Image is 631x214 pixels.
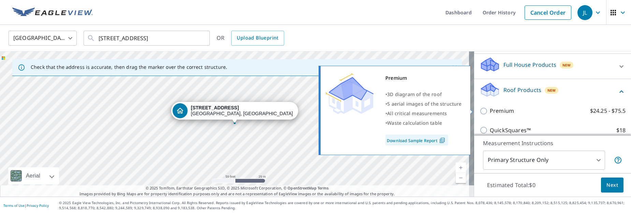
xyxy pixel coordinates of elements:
a: Terms of Use [3,203,25,208]
a: OpenStreetMap [288,185,316,190]
span: All critical measurements [387,110,447,117]
div: Full House ProductsNew [480,57,626,76]
a: Current Level 19, Zoom In [456,163,466,173]
span: New [562,62,571,68]
div: • [385,118,462,128]
div: [GEOGRAPHIC_DATA] [9,29,77,48]
div: OR [217,31,284,46]
p: $24.25 - $75.5 [590,107,626,115]
div: JL [577,5,592,20]
span: Your report will include only the primary structure on the property. For example, a detached gara... [614,156,622,164]
p: Estimated Total: $0 [482,178,541,193]
div: Aerial [8,167,59,184]
p: Premium [490,107,514,115]
div: Roof ProductsNew [480,82,626,101]
button: Next [601,178,623,193]
a: Download Sample Report [385,135,448,146]
p: Measurement Instructions [483,139,622,147]
img: Pdf Icon [438,137,447,143]
p: Roof Products [503,86,541,94]
div: Aerial [24,167,42,184]
div: Primary Structure Only [483,151,605,170]
div: Dropped pin, building 1, Residential property, 849 E Queen St Annville, PA 17003 [171,102,298,123]
span: Waste calculation table [387,120,442,126]
p: Full House Products [503,61,556,69]
a: Current Level 19, Zoom Out [456,173,466,183]
input: Search by address or latitude-longitude [99,29,196,48]
strong: [STREET_ADDRESS] [191,105,239,110]
a: Terms [318,185,329,190]
p: Check that the address is accurate, then drag the marker over the correct structure. [31,64,227,70]
p: QuickSquares™ [490,126,531,135]
a: Cancel Order [525,5,571,20]
span: New [547,88,556,93]
img: EV Logo [12,7,93,18]
span: © 2025 TomTom, Earthstar Geographics SIO, © 2025 Microsoft Corporation, © [146,185,329,191]
span: 3D diagram of the roof [387,91,442,97]
div: • [385,109,462,118]
a: Privacy Policy [27,203,49,208]
p: © 2025 Eagle View Technologies, Inc. and Pictometry International Corp. All Rights Reserved. Repo... [59,200,628,211]
span: 5 aerial images of the structure [387,101,461,107]
div: Premium [385,73,462,83]
p: | [3,203,49,208]
span: Upload Blueprint [237,34,278,42]
div: • [385,99,462,109]
p: $18 [616,126,626,135]
button: Close [450,63,459,72]
img: Premium [326,73,373,114]
div: • [385,90,462,99]
a: Upload Blueprint [231,31,284,46]
div: [GEOGRAPHIC_DATA], [GEOGRAPHIC_DATA] 17003 [191,105,293,117]
span: Next [606,181,618,189]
